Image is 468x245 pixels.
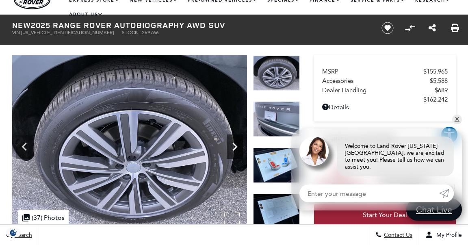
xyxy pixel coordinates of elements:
[253,102,300,137] img: New 2025 Belgravia Green Land Rover Autobiography image 33
[16,134,32,159] div: Previous
[423,68,448,75] span: $155,965
[253,194,300,229] img: New 2025 Belgravia Green Land Rover Autobiography image 35
[12,20,31,30] strong: New
[322,68,448,75] a: MSRP $155,965
[322,87,435,94] span: Dealer Handling
[253,55,300,91] img: New 2025 Belgravia Green Land Rover Autobiography image 32
[363,211,407,219] span: Start Your Deal
[4,228,23,237] img: Opt-Out Icon
[122,30,139,35] span: Stock:
[322,103,448,111] a: Details
[439,184,454,202] a: Submit
[451,23,459,33] a: Print this New 2025 Range Rover Autobiography AWD SUV
[322,87,448,94] a: Dealer Handling $689
[430,77,448,85] span: $5,588
[299,184,439,202] input: Enter your message
[337,137,454,176] div: Welcome to Land Rover [US_STATE][GEOGRAPHIC_DATA], we are excited to meet you! Please tell us how...
[440,126,458,144] button: Explore your accessibility options
[419,225,468,245] button: Open user profile menu
[322,96,448,103] a: $162,242
[404,22,416,34] button: Compare Vehicle
[322,77,448,85] a: Accessories $5,588
[253,147,300,183] img: New 2025 Belgravia Green Land Rover Autobiography image 34
[322,68,423,75] span: MSRP
[12,21,368,30] h1: 2025 Range Rover Autobiography AWD SUV
[21,30,114,35] span: [US_VEHICLE_IDENTIFICATION_NUMBER]
[299,137,329,166] img: Agent profile photo
[433,232,462,238] span: My Profile
[12,55,247,232] img: New 2025 Belgravia Green Land Rover Autobiography image 32
[322,77,430,85] span: Accessories
[379,22,396,35] button: Save vehicle
[429,23,436,33] a: Share this New 2025 Range Rover Autobiography AWD SUV
[64,7,108,22] a: About Us
[12,30,21,35] span: VIN:
[382,232,412,238] span: Contact Us
[314,204,456,225] a: Start Your Deal
[18,210,69,225] div: (37) Photos
[440,126,458,145] aside: Accessibility Help Desk
[435,87,448,94] span: $689
[139,30,159,35] span: L269766
[4,228,23,237] section: Click to Open Cookie Consent Modal
[423,96,448,103] span: $162,242
[227,134,243,159] div: Next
